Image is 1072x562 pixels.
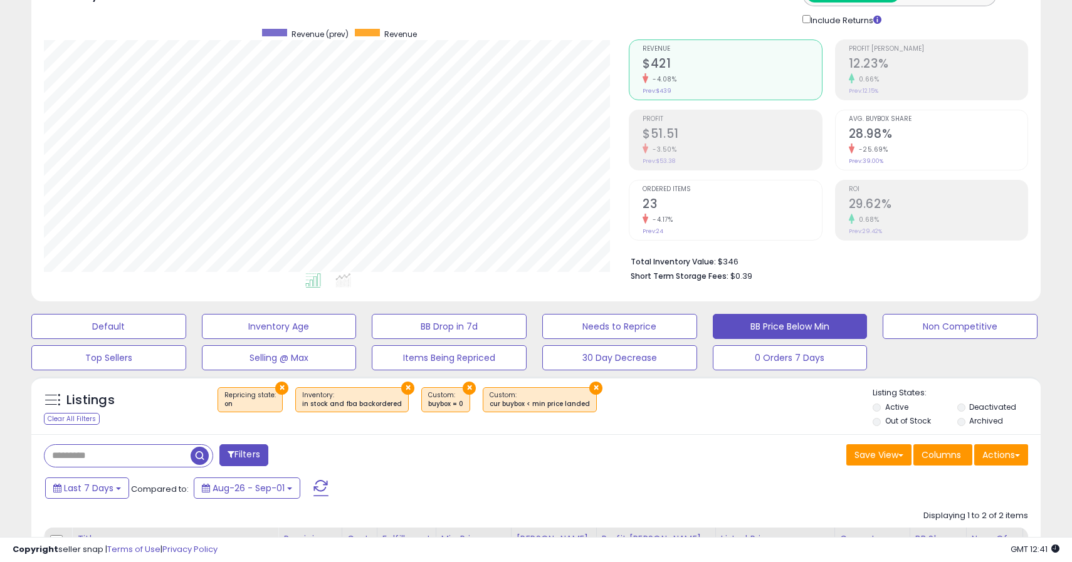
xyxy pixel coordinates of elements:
button: Selling @ Max [202,345,357,370]
div: Listed Price [721,533,829,546]
button: 0 Orders 7 Days [713,345,868,370]
div: Clear All Filters [44,413,100,425]
h2: 12.23% [849,56,1027,73]
span: Ordered Items [643,186,821,193]
span: 2025-09-9 12:41 GMT [1011,543,1059,555]
label: Deactivated [969,402,1016,412]
span: Revenue (prev) [292,29,349,39]
small: -25.69% [854,145,888,154]
small: Prev: 39.00% [849,157,883,165]
small: Prev: $439 [643,87,671,95]
span: Aug-26 - Sep-01 [213,482,285,494]
h2: 28.98% [849,127,1027,143]
h5: Listings [66,392,115,409]
button: Default [31,314,186,339]
small: Prev: $53.38 [643,157,675,165]
button: Filters [219,444,268,466]
div: [PERSON_NAME] [517,533,591,546]
button: Needs to Reprice [542,314,697,339]
button: × [589,382,602,395]
small: Prev: 24 [643,227,663,235]
div: Min Price [441,533,506,546]
small: 0.66% [854,75,880,84]
small: -4.17% [648,215,673,224]
button: Columns [913,444,972,466]
b: Total Inventory Value: [631,256,716,267]
span: Profit [643,116,821,123]
button: × [275,382,288,395]
p: Listing States: [873,387,1040,399]
button: BB Price Below Min [713,314,868,339]
strong: Copyright [13,543,58,555]
div: cur buybox < min price landed [490,400,590,408]
div: in stock and fba backordered [302,400,402,408]
h2: $421 [643,56,821,73]
span: Avg. Buybox Share [849,116,1027,123]
span: Columns [922,449,961,461]
a: Terms of Use [107,543,160,555]
a: Privacy Policy [162,543,218,555]
small: Prev: 12.15% [849,87,878,95]
button: 30 Day Decrease [542,345,697,370]
span: Repricing state : [224,390,276,409]
button: Aug-26 - Sep-01 [194,477,300,499]
button: Items Being Repriced [372,345,527,370]
div: BB Share 24h. [915,533,961,559]
span: Last 7 Days [64,482,113,494]
span: Revenue [384,29,417,39]
label: Archived [969,415,1003,426]
small: -4.08% [648,75,676,84]
h2: $51.51 [643,127,821,143]
button: × [463,382,476,395]
small: -3.50% [648,145,676,154]
button: Non Competitive [883,314,1038,339]
label: Out of Stock [885,415,931,426]
button: BB Drop in 7d [372,314,527,339]
div: Displaying 1 to 2 of 2 items [923,510,1028,522]
span: Revenue [643,46,821,53]
small: 0.68% [854,215,880,224]
div: on [224,400,276,408]
div: seller snap | | [13,544,218,556]
div: Current Buybox Price [840,533,905,559]
span: Compared to: [131,483,189,495]
h2: 29.62% [849,197,1027,214]
span: Inventory : [302,390,402,409]
div: Fulfillment Cost [382,533,431,559]
h2: 23 [643,197,821,214]
button: Last 7 Days [45,477,129,499]
b: Short Term Storage Fees: [631,271,728,281]
div: Profit [PERSON_NAME] on Min/Max [602,533,710,559]
small: Prev: 29.42% [849,227,882,235]
button: × [401,382,414,395]
span: Profit [PERSON_NAME] [849,46,1027,53]
span: Custom: [490,390,590,409]
label: Active [885,402,908,412]
span: $0.39 [730,270,752,282]
button: Actions [974,444,1028,466]
div: buybox = 0 [428,400,463,408]
button: Inventory Age [202,314,357,339]
div: Cost [347,533,372,546]
span: ROI [849,186,1027,193]
div: Include Returns [793,13,896,27]
div: Num of Comp. [972,533,1017,559]
button: Top Sellers [31,345,186,370]
div: Repricing [283,533,337,546]
li: $346 [631,253,1019,268]
button: Save View [846,444,912,466]
div: Title [77,533,273,546]
span: Custom: [428,390,463,409]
